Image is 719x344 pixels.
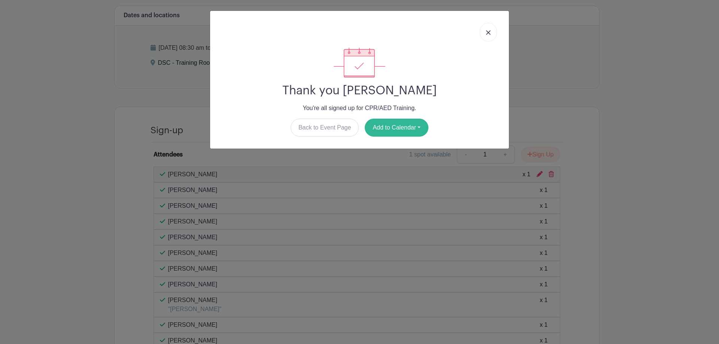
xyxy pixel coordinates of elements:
[216,83,503,98] h2: Thank you [PERSON_NAME]
[486,30,491,35] img: close_button-5f87c8562297e5c2d7936805f587ecaba9071eb48480494691a3f1689db116b3.svg
[216,104,503,113] p: You're all signed up for CPR/AED Training.
[365,119,428,137] button: Add to Calendar
[334,48,385,77] img: signup_complete-c468d5dda3e2740ee63a24cb0ba0d3ce5d8a4ecd24259e683200fb1569d990c8.svg
[291,119,359,137] a: Back to Event Page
